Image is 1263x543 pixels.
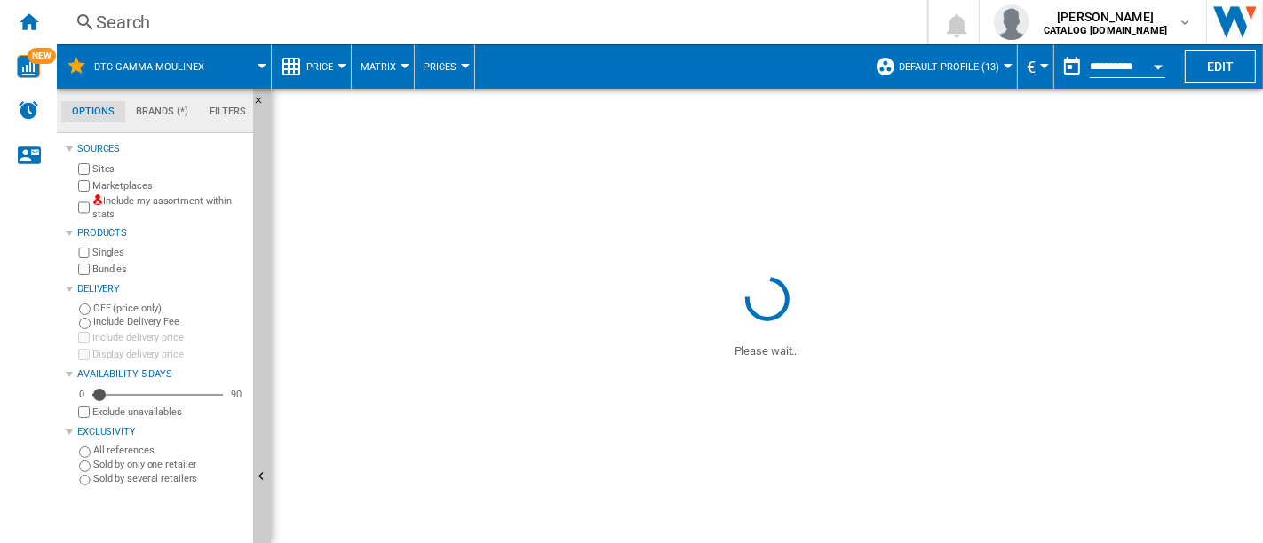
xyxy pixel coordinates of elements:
[994,4,1029,40] img: profile.jpg
[281,44,342,89] div: Price
[78,163,90,175] input: Sites
[77,226,246,240] div: Products
[1185,50,1256,83] button: Edit
[75,388,89,401] div: 0
[78,349,90,360] input: Display delivery price
[92,194,246,222] label: Include my assortment within stats
[92,162,246,176] label: Sites
[735,344,800,358] ng-transclude: Please wait...
[77,367,246,382] div: Availability 5 Days
[92,179,246,193] label: Marketplaces
[77,425,246,439] div: Exclusivity
[253,89,274,121] button: Hide
[78,406,90,418] input: Display delivery price
[306,61,333,73] span: Price
[78,264,90,275] input: Bundles
[92,386,223,404] md-slider: Availability
[18,99,39,121] img: alerts-logo.svg
[94,44,222,89] button: DTC GAMMA MOULINEX
[1044,8,1167,26] span: [PERSON_NAME]
[93,315,246,328] label: Include Delivery Fee
[92,194,103,205] img: mysite-not-bg-18x18.png
[66,44,262,89] div: DTC GAMMA MOULINEX
[1054,49,1090,84] button: md-calendar
[424,44,465,89] button: Prices
[899,44,1008,89] button: Default profile (13)
[78,197,90,219] input: Include my assortment within stats
[361,44,405,89] button: Matrix
[77,282,246,296] div: Delivery
[94,61,204,73] span: DTC GAMMA MOULINEX
[1142,48,1174,80] button: Open calendar
[28,48,56,64] span: NEW
[92,405,246,419] label: Exclude unavailables
[1018,44,1054,89] md-menu: Currency
[79,446,91,458] input: All references
[875,44,1008,89] div: Default profile (13)
[17,55,40,78] img: wise-card.svg
[93,472,246,485] label: Sold by several retailers
[78,248,90,259] input: Singles
[96,10,881,35] div: Search
[93,444,246,457] label: All references
[79,460,91,472] input: Sold by only one retailer
[79,475,91,486] input: Sold by several retailers
[226,388,246,401] div: 90
[93,458,246,471] label: Sold by only one retailer
[61,101,125,122] md-tab-item: Options
[93,302,246,315] label: OFF (price only)
[92,263,246,276] label: Bundles
[79,318,91,329] input: Include Delivery Fee
[199,101,257,122] md-tab-item: Filters
[79,303,91,315] input: OFF (price only)
[424,61,457,73] span: Prices
[77,142,246,156] div: Sources
[78,180,90,192] input: Marketplaces
[1044,25,1167,36] b: CATALOG [DOMAIN_NAME]
[1027,58,1036,76] span: €
[92,331,246,344] label: Include delivery price
[78,332,90,343] input: Include delivery price
[92,348,246,361] label: Display delivery price
[899,61,999,73] span: Default profile (13)
[361,61,396,73] span: Matrix
[1027,44,1045,89] button: €
[125,101,199,122] md-tab-item: Brands (*)
[92,246,246,259] label: Singles
[306,44,342,89] button: Price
